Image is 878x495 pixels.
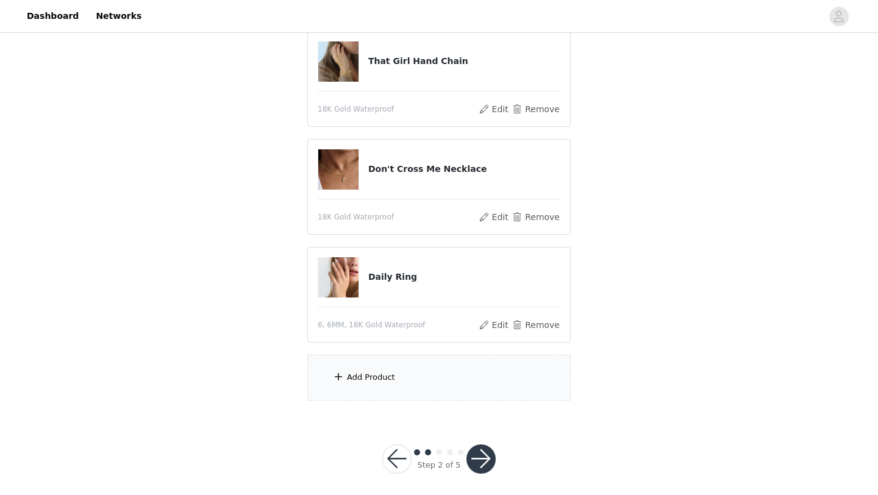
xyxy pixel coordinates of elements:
a: Networks [88,2,149,30]
button: Remove [512,102,560,116]
img: Daily Ring [318,257,359,297]
img: Don't Cross Me Necklace [318,149,359,190]
button: Remove [512,210,560,224]
span: 18K Gold Waterproof [318,104,394,115]
button: Edit [478,210,509,224]
div: Add Product [347,371,395,383]
h4: That Girl Hand Chain [368,55,560,68]
button: Remove [512,318,560,332]
img: That Girl Hand Chain [318,41,359,82]
div: Step 2 of 5 [417,459,460,471]
span: 6, 6MM, 18K Gold Waterproof [318,319,425,330]
button: Edit [478,318,509,332]
h4: Don't Cross Me Necklace [368,163,560,176]
div: avatar [833,7,844,26]
button: Edit [478,102,509,116]
a: Dashboard [20,2,86,30]
h4: Daily Ring [368,271,560,283]
span: 18K Gold Waterproof [318,212,394,223]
